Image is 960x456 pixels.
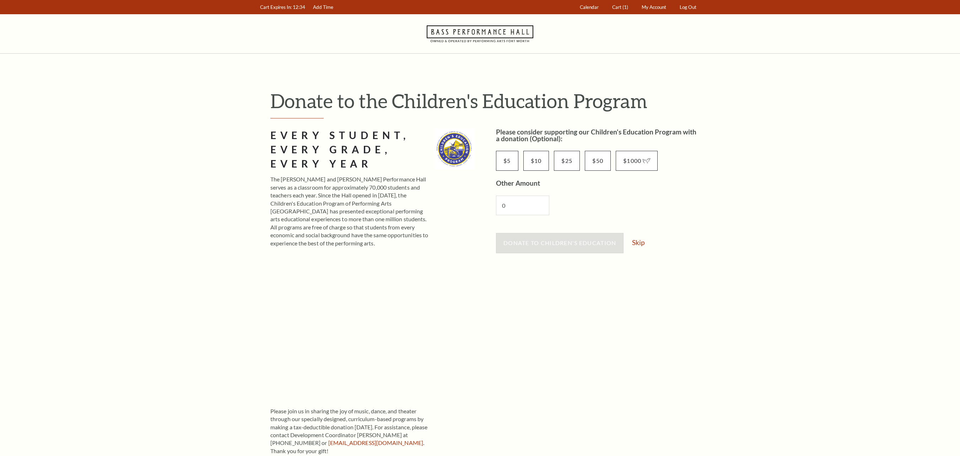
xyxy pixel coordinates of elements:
a: [EMAIL_ADDRESS][DOMAIN_NAME] [328,439,423,446]
h1: Donate to the Children's Education Program [270,89,700,112]
a: Skip [632,239,645,246]
span: Calendar [580,4,599,10]
input: $1000 [616,151,657,171]
input: $50 [585,151,611,171]
a: Log Out [676,0,700,14]
h2: Every Student, Every Grade, Every Year [270,128,429,171]
p: Please join us in sharing the joy of music, dance, and theater through our specially designed, cu... [270,407,429,455]
input: $10 [523,151,549,171]
p: The [PERSON_NAME] and [PERSON_NAME] Performance Hall serves as a classroom for approximately 70,0... [270,175,429,247]
span: 12:34 [293,4,305,10]
span: Cart Expires In: [260,4,292,10]
span: Donate to Children's Education [503,239,616,246]
a: Cart (1) [609,0,632,14]
span: Cart [612,4,621,10]
label: Please consider supporting our Children's Education Program with a donation (Optional): [496,128,696,143]
span: My Account [642,4,666,10]
iframe: Children’s Education Program of Performing Arts Fort Worth - 2024 [270,276,429,388]
label: Other Amount [496,179,540,187]
input: $25 [554,151,580,171]
a: My Account [638,0,670,14]
a: Add Time [310,0,337,14]
span: (1) [622,4,628,10]
img: cep_logo_2022_standard_335x335.jpg [434,128,475,169]
input: $5 [496,151,518,171]
a: Calendar [577,0,602,14]
button: Donate to Children's Education [496,233,624,253]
